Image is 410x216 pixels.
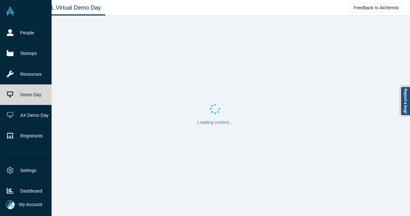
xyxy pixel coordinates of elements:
[6,200,15,209] img: Mia Scott's Account
[349,3,403,12] button: Feedback to Alchemist
[197,119,233,126] p: Loading content...
[6,200,42,209] button: My Account
[400,86,410,116] a: Report a bug!
[6,7,15,16] img: Alchemist Vault Logo
[19,201,42,208] span: My Account
[27,0,105,15] a: Class XL Virtual Demo Day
